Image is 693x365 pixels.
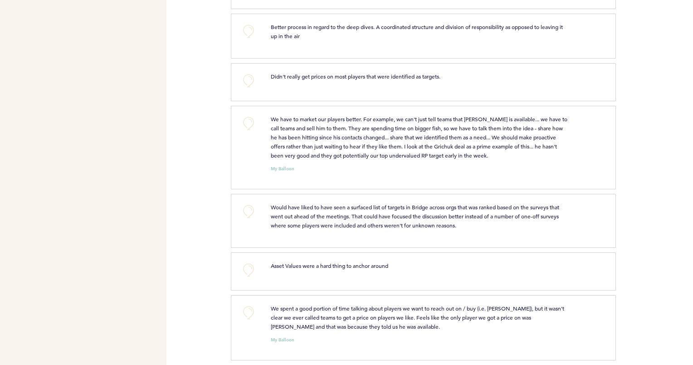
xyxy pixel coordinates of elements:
span: Would have liked to have seen a surfaced list of targets in Bridge across orgs that was ranked ba... [271,203,561,229]
small: My Balloon [271,338,294,342]
small: My Balloon [271,167,294,171]
span: Asset Values were a hard thing to anchor around [271,262,388,269]
span: Better process in regard to the deep dives. A coordinated structure and division of responsibilit... [271,23,564,39]
span: We have to market our players better. For example, we can't just tell teams that [PERSON_NAME] is... [271,115,569,159]
span: Didn't really get prices on most players that were identified as targets. [271,73,440,80]
span: We spent a good portion of time talking about players we want to reach out on / buy (i.e. [PERSON... [271,305,566,330]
